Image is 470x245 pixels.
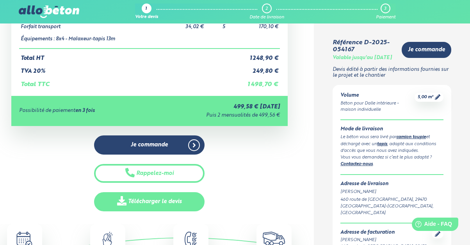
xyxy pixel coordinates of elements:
[401,214,461,236] iframe: Help widget launcher
[19,5,79,18] img: allobéton
[340,189,443,195] div: [PERSON_NAME]
[402,42,451,58] a: Je commande
[340,126,443,132] div: Mode de livraison
[340,134,443,154] div: Le béton vous sera livré par et déchargé avec un , adapté aux conditions d'accès que vous nous av...
[340,154,443,168] div: Vous vous demandez si c’est le plus adapté ? .
[376,4,395,20] a: 3 Paiement
[151,104,280,110] div: 499,58 € [DATE]
[384,6,386,11] div: 3
[135,4,158,20] a: 1 Votre devis
[340,230,432,236] div: Adresse de facturation
[246,18,280,30] td: 170,10 €
[145,7,147,12] div: 1
[184,18,221,30] td: 34,02 €
[340,100,415,113] div: Béton pour Dalle intérieure - maison individuelle
[19,108,151,114] div: Possibilité de paiement
[246,62,280,75] td: 249,80 €
[19,75,246,88] td: Total TTC
[340,196,443,216] div: 460 route de [GEOGRAPHIC_DATA], 29470 [GEOGRAPHIC_DATA]-[GEOGRAPHIC_DATA], [GEOGRAPHIC_DATA]
[151,113,280,119] div: Puis 2 mensualités de 499,56 €
[333,67,451,78] p: Devis édité à partir des informations fournies sur le projet et le chantier
[249,4,284,20] a: 2 Date de livraison
[94,192,205,211] a: Télécharger le devis
[94,135,205,155] a: Je commande
[265,6,268,11] div: 2
[249,15,284,20] div: Date de livraison
[340,181,443,187] div: Adresse de livraison
[246,49,280,62] td: 1 248,90 €
[94,164,205,183] button: Rappelez-moi
[340,237,432,243] div: [PERSON_NAME]
[408,47,445,53] span: Je commande
[246,75,280,88] td: 1 498,70 €
[19,62,246,75] td: TVA 20%
[377,142,387,146] a: tapis
[75,108,95,113] strong: en 3 fois
[131,142,168,148] span: Je commande
[135,15,158,20] div: Votre devis
[340,93,415,99] div: Volume
[19,30,184,49] td: Équipements : 8x4 - Malaxeur-tapis 13m
[376,15,395,20] div: Paiement
[19,18,184,30] td: Forfait transport
[19,49,246,62] td: Total HT
[333,39,395,54] div: Référence D-2025-054167
[396,135,426,139] a: camion toupie
[340,162,373,166] a: Contactez-nous
[221,18,246,30] td: 5
[333,55,392,61] div: Valable jusqu'au [DATE]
